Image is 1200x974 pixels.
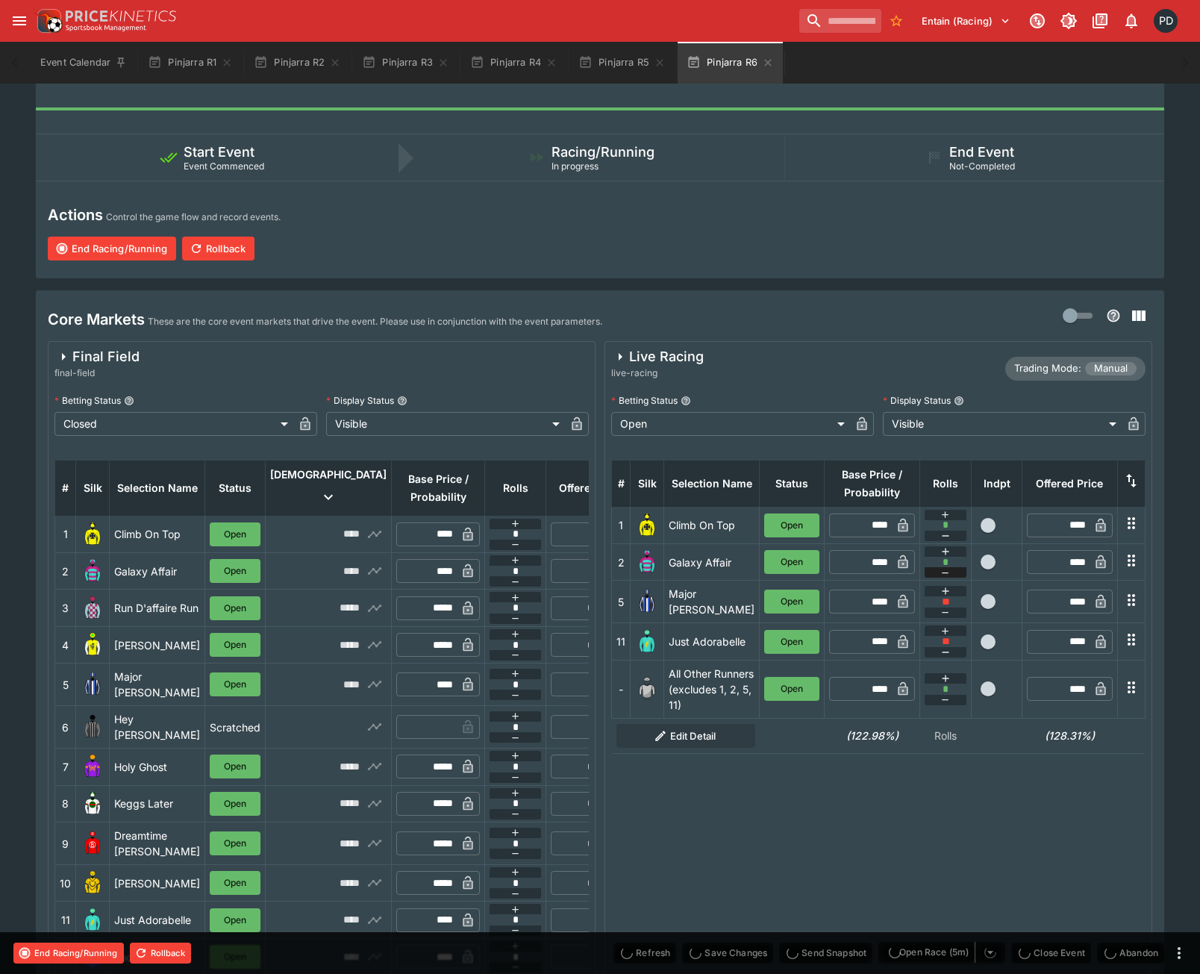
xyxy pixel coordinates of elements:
[913,9,1019,33] button: Select Tenant
[266,460,392,516] th: [DEMOGRAPHIC_DATA]
[954,396,964,406] button: Display Status
[612,460,631,507] th: #
[55,865,76,902] td: 10
[353,42,458,84] button: Pinjarra R3
[13,943,124,964] button: End Racing/Running
[664,660,760,718] td: All Other Runners (excludes 1, 2, 5, 11)
[664,544,760,581] td: Galaxy Affair
[883,394,951,407] p: Display Status
[54,366,140,381] span: final-field
[612,544,631,581] td: 2
[611,394,678,407] p: Betting Status
[55,626,76,663] td: 4
[130,943,191,964] button: Rollback
[55,516,76,552] td: 1
[397,396,407,406] button: Display Status
[920,460,972,507] th: Rolls
[55,785,76,822] td: 8
[664,623,760,660] td: Just Adorabelle
[110,749,205,785] td: Holy Ghost
[124,396,134,406] button: Betting Status
[569,42,675,84] button: Pinjarra R5
[635,550,659,574] img: runner 2
[33,6,63,36] img: PriceKinetics Logo
[210,559,260,583] button: Open
[54,412,293,436] div: Closed
[106,210,281,225] p: Control the game flow and record events.
[48,237,176,260] button: End Racing/Running
[1154,9,1178,33] div: Paul Dicioccio
[81,715,104,739] img: runner 6
[210,755,260,778] button: Open
[81,908,104,932] img: runner 11
[764,677,819,701] button: Open
[1097,944,1164,959] span: Mark an event as closed and abandoned.
[148,314,602,329] p: These are the core event markets that drive the event. Please use in conjunction with the event p...
[81,871,104,895] img: runner 10
[611,412,850,436] div: Open
[1024,7,1051,34] button: Connected to PK
[110,553,205,590] td: Galaxy Affair
[182,237,254,260] button: Rollback
[631,460,664,507] th: Silk
[110,865,205,902] td: [PERSON_NAME]
[664,507,760,543] td: Climb On Top
[210,871,260,895] button: Open
[31,42,136,84] button: Event Calendar
[110,785,205,822] td: Keggs Later
[635,630,659,654] img: runner 11
[551,143,654,160] h5: Racing/Running
[1085,361,1137,376] span: Manual
[799,9,881,33] input: search
[664,460,760,507] th: Selection Name
[210,672,260,696] button: Open
[55,902,76,938] td: 11
[81,672,104,696] img: runner 5
[461,42,566,84] button: Pinjarra R4
[678,42,783,84] button: Pinjarra R6
[54,348,140,366] div: Final Field
[1014,361,1081,376] p: Trading Mode:
[392,460,485,516] th: Base Price / Probability
[110,590,205,626] td: Run D'affaire Run
[546,460,640,516] th: Offered Price
[1087,7,1113,34] button: Documentation
[55,460,76,516] th: #
[54,394,121,407] p: Betting Status
[612,623,631,660] td: 11
[110,460,205,516] th: Selection Name
[205,460,266,516] th: Status
[210,596,260,620] button: Open
[635,590,659,614] img: runner 5
[55,706,76,749] td: 6
[764,630,819,654] button: Open
[878,942,1005,963] div: split button
[551,160,599,172] span: In progress
[949,160,1015,172] span: Not-Completed
[664,581,760,623] td: Major [PERSON_NAME]
[972,460,1022,507] th: Independent
[612,507,631,543] td: 1
[139,42,242,84] button: Pinjarra R1
[55,749,76,785] td: 7
[55,822,76,865] td: 9
[485,460,546,516] th: Rolls
[110,822,205,865] td: Dreamtime [PERSON_NAME]
[76,460,110,516] th: Silk
[925,728,967,743] p: Rolls
[635,677,659,701] img: blank-silk.png
[110,626,205,663] td: [PERSON_NAME]
[612,660,631,718] td: -
[184,143,254,160] h5: Start Event
[611,366,704,381] span: live-racing
[110,706,205,749] td: Hey [PERSON_NAME]
[1022,460,1117,507] th: Offered Price
[764,590,819,614] button: Open
[66,25,146,31] img: Sportsbook Management
[681,396,691,406] button: Betting Status
[110,516,205,552] td: Climb On Top
[110,902,205,938] td: Just Adorabelle
[949,143,1014,160] h5: End Event
[210,908,260,932] button: Open
[210,633,260,657] button: Open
